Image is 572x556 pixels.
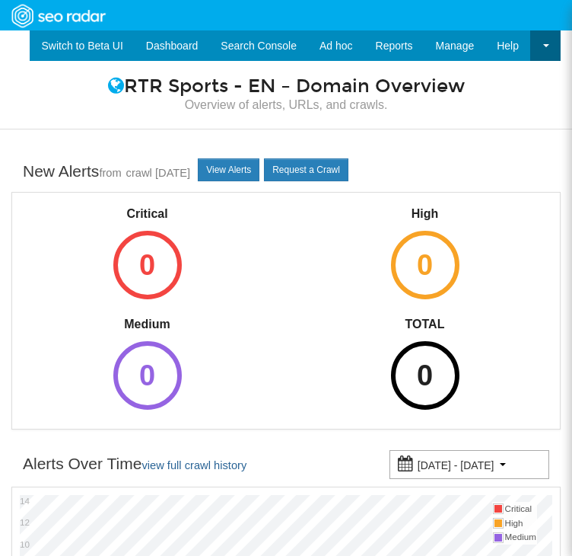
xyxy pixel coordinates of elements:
a: crawl [DATE] [126,167,191,179]
small: Overview of alerts, URLs, and crawls. [27,97,545,113]
span: Search Console [221,40,297,52]
div: 0 [113,341,182,410]
small: [DATE] - [DATE] [418,459,494,471]
a: View Alerts [198,158,259,181]
a: Reports [364,30,424,61]
div: Medium [100,316,195,334]
td: Medium [504,530,537,545]
img: SEORadar [5,2,110,30]
span: Ad hoc [319,40,353,52]
a: Dashboard [135,30,210,61]
div: 0 [113,231,182,299]
a: Search Console [209,30,308,61]
div: New Alerts [23,160,190,184]
a: Manage [424,30,486,61]
div: High [377,206,473,223]
h1: RTR Sports - EN – Domain Overview [15,76,557,113]
span: Manage [436,40,475,52]
div: 0 [391,341,459,410]
span: Help [497,40,519,52]
a: view full crawl history [141,459,246,471]
td: Critical [504,502,537,516]
div: Critical [100,206,195,223]
a: Ad hoc [308,30,364,61]
div: TOTAL [377,316,473,334]
small: from [99,167,121,179]
a: Request a Crawl [264,158,348,181]
div: 0 [391,231,459,299]
span: Reports [376,40,413,52]
td: High [504,516,537,531]
a: Help [485,30,530,61]
a: Switch to Beta UI [30,30,134,61]
div: Alerts Over Time [23,452,246,477]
